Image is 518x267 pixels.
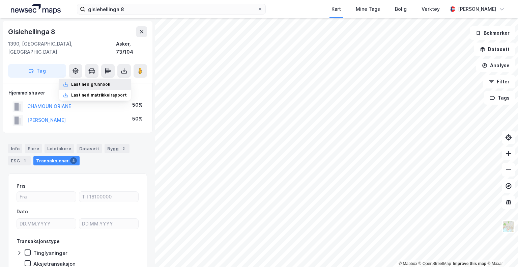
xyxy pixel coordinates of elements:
div: [PERSON_NAME] [458,5,496,13]
div: 4 [70,157,77,164]
a: OpenStreetMap [419,261,451,266]
div: Dato [17,208,28,216]
iframe: Chat Widget [484,235,518,267]
button: Filter [483,75,515,88]
div: Asker, 73/104 [116,40,147,56]
div: Info [8,144,22,153]
div: Bolig [395,5,407,13]
div: Gislehellinga 8 [8,26,57,37]
div: Aksjetransaksjon [33,261,76,267]
div: Transaksjonstype [17,237,60,245]
div: ESG [8,156,31,165]
img: Z [502,220,515,233]
button: Datasett [474,43,515,56]
div: Bygg [105,144,129,153]
img: logo.a4113a55bc3d86da70a041830d287a7e.svg [11,4,61,14]
div: Leietakere [45,144,74,153]
a: Improve this map [453,261,486,266]
a: Mapbox [399,261,417,266]
div: Last ned grunnbok [71,82,110,87]
div: Pris [17,182,26,190]
button: Analyse [476,59,515,72]
div: Datasett [77,144,102,153]
input: DD.MM.YYYY [17,219,76,229]
button: Tags [484,91,515,105]
div: 50% [132,115,143,123]
button: Bokmerker [470,26,515,40]
button: Tag [8,64,66,78]
div: Mine Tags [356,5,380,13]
div: Last ned matrikkelrapport [71,92,127,98]
input: Fra [17,192,76,202]
div: 1 [21,157,28,164]
input: Til 18100000 [79,192,138,202]
input: DD.MM.YYYY [79,219,138,229]
div: Eiere [25,144,42,153]
input: Søk på adresse, matrikkel, gårdeiere, leietakere eller personer [85,4,257,14]
div: Kart [332,5,341,13]
div: 2 [120,145,127,152]
div: 1390, [GEOGRAPHIC_DATA], [GEOGRAPHIC_DATA] [8,40,116,56]
div: 50% [132,101,143,109]
div: Transaksjoner [33,156,80,165]
div: Tinglysninger [33,250,67,256]
div: Verktøy [422,5,440,13]
div: Hjemmelshaver [8,89,147,97]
